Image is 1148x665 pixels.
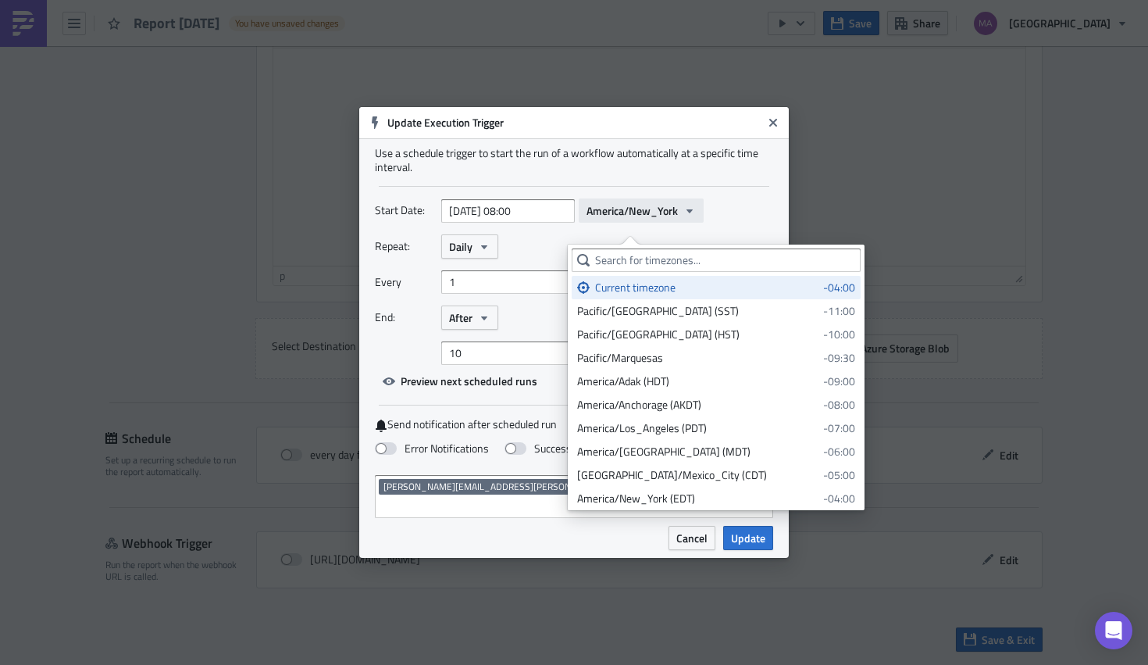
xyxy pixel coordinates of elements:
[577,327,818,342] div: Pacific/[GEOGRAPHIC_DATA] (HST)
[823,303,855,319] span: -11:00
[441,234,498,259] button: Daily
[823,444,855,459] span: -06:00
[504,442,633,456] label: Success Notifications
[823,397,855,413] span: -08:00
[823,491,855,506] span: -04:00
[823,420,855,436] span: -07:00
[595,280,818,295] div: Current timezone
[731,530,765,546] span: Update
[668,526,715,550] button: Cancel
[676,530,708,546] span: Cancel
[375,198,433,222] label: Start Date:
[375,442,489,456] label: Error Notifications
[823,280,855,295] span: -04:00
[449,309,472,326] span: After
[577,350,818,366] div: Pacific/Marquesas
[375,146,773,174] div: Use a schedule trigger to start the run of a workflow automatically at a specific time interval.
[1095,612,1132,649] div: Open Intercom Messenger
[586,202,678,219] span: America/New_York
[375,234,433,258] label: Repeat:
[577,444,818,459] div: America/[GEOGRAPHIC_DATA] (MDT)
[572,248,861,272] input: Search for timezones...
[577,303,818,319] div: Pacific/[GEOGRAPHIC_DATA] (SST)
[577,374,818,389] div: America/Adak (HDT)
[441,199,575,223] input: YYYY-MM-DD HH:mm
[577,491,818,506] div: America/New_York (EDT)
[375,417,773,432] label: Send notification after scheduled run
[441,306,498,330] button: After
[577,397,818,413] div: America/Anchorage (AKDT)
[577,467,818,483] div: [GEOGRAPHIC_DATA]/Mexico_City (CDT)
[6,6,746,19] body: Rich Text Area. Press ALT-0 for help.
[823,374,855,389] span: -09:00
[387,116,762,130] h6: Update Execution Trigger
[375,306,433,329] label: End:
[577,420,818,436] div: America/Los_Angeles (PDT)
[449,238,472,255] span: Daily
[761,111,785,134] button: Close
[723,526,773,550] button: Update
[579,198,704,223] button: America/New_York
[375,270,433,294] label: Every
[823,350,855,366] span: -09:30
[823,327,855,342] span: -10:00
[401,373,537,389] span: Preview next scheduled runs
[375,369,545,393] button: Preview next scheduled runs
[823,467,855,483] span: -05:00
[383,481,677,493] span: [PERSON_NAME][EMAIL_ADDRESS][PERSON_NAME][DOMAIN_NAME]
